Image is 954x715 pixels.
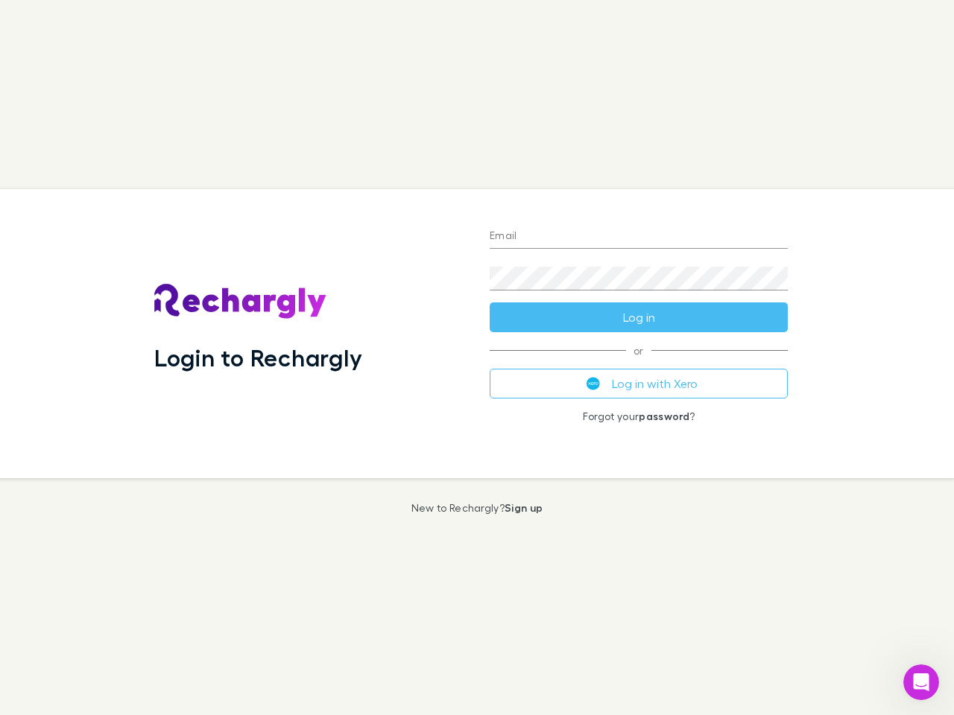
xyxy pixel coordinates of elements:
a: password [639,410,689,422]
img: Xero's logo [587,377,600,390]
button: Log in [490,302,788,332]
h1: Login to Rechargly [154,343,362,372]
button: Log in with Xero [490,369,788,398]
iframe: Intercom live chat [903,664,939,700]
span: or [490,350,788,351]
img: Rechargly's Logo [154,284,327,320]
a: Sign up [505,501,543,514]
p: New to Rechargly? [411,502,543,514]
p: Forgot your ? [490,410,788,422]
